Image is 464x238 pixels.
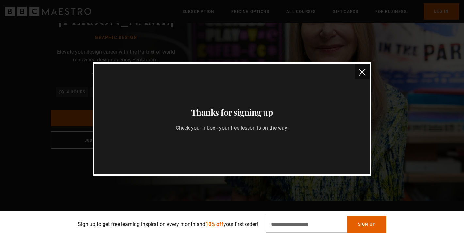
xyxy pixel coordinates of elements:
button: close [355,64,370,79]
p: Sign up to get free learning inspiration every month and your first order! [78,220,258,228]
span: 10% off [205,221,223,227]
button: Sign Up [347,216,386,233]
h3: Thanks for signing up [102,106,362,119]
p: Check your inbox - your free lesson is on the way! [176,124,289,132]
